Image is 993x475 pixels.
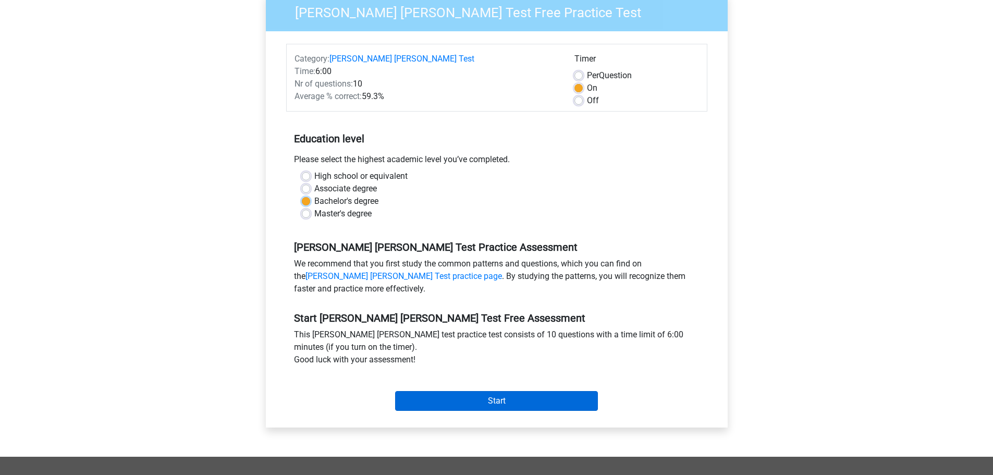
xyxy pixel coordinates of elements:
span: Average % correct: [295,91,362,101]
div: Please select the highest academic level you’ve completed. [286,153,707,170]
input: Start [395,391,598,411]
h5: Education level [294,128,700,149]
div: 10 [287,78,567,90]
h3: [PERSON_NAME] [PERSON_NAME] Test Free Practice Test [283,1,720,21]
h5: Start [PERSON_NAME] [PERSON_NAME] Test Free Assessment [294,312,700,324]
a: [PERSON_NAME] [PERSON_NAME] Test practice page [305,271,502,281]
div: We recommend that you first study the common patterns and questions, which you can find on the . ... [286,258,707,299]
label: Off [587,94,599,107]
label: Question [587,69,632,82]
label: On [587,82,597,94]
div: This [PERSON_NAME] [PERSON_NAME] test practice test consists of 10 questions with a time limit of... [286,328,707,370]
div: Timer [574,53,699,69]
label: High school or equivalent [314,170,408,182]
div: 6:00 [287,65,567,78]
span: Per [587,70,599,80]
span: Nr of questions: [295,79,353,89]
div: 59.3% [287,90,567,103]
span: Time: [295,66,315,76]
label: Associate degree [314,182,377,195]
a: [PERSON_NAME] [PERSON_NAME] Test [329,54,474,64]
span: Category: [295,54,329,64]
h5: [PERSON_NAME] [PERSON_NAME] Test Practice Assessment [294,241,700,253]
label: Bachelor's degree [314,195,378,208]
label: Master's degree [314,208,372,220]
